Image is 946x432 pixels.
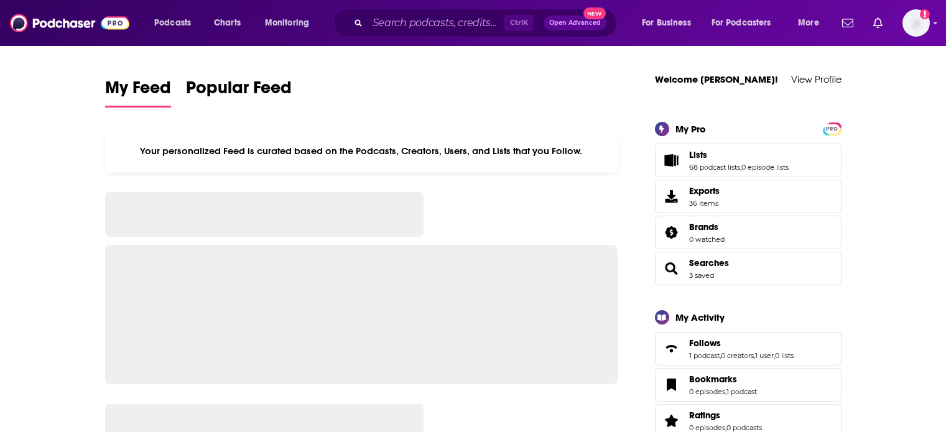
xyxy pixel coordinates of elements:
[186,77,292,106] span: Popular Feed
[675,123,706,135] div: My Pro
[689,221,718,232] span: Brands
[689,338,721,349] span: Follows
[689,374,737,385] span: Bookmarks
[689,235,725,244] a: 0 watched
[544,16,606,30] button: Open AdvancedNew
[186,77,292,108] a: Popular Feed
[741,163,789,172] a: 0 episode lists
[720,351,721,360] span: ,
[655,216,842,249] span: Brands
[154,14,191,32] span: Podcasts
[825,124,840,134] span: PRO
[689,271,714,280] a: 3 saved
[798,14,819,32] span: More
[659,340,684,357] a: Follows
[675,311,725,323] div: My Activity
[902,9,930,37] img: User Profile
[10,11,129,35] img: Podchaser - Follow, Share and Rate Podcasts
[902,9,930,37] span: Logged in as NickG
[920,9,930,19] svg: Add a profile image
[689,163,740,172] a: 68 podcast lists
[345,9,629,37] div: Search podcasts, credits, & more...
[655,332,842,365] span: Follows
[689,338,794,349] a: Follows
[206,13,248,33] a: Charts
[725,423,726,432] span: ,
[659,376,684,393] a: Bookmarks
[726,387,757,396] a: 1 podcast
[655,252,842,285] span: Searches
[689,221,725,232] a: Brands
[655,144,842,177] span: Lists
[105,130,618,172] div: Your personalized Feed is curated based on the Podcasts, Creators, Users, and Lists that you Follow.
[655,368,842,402] span: Bookmarks
[659,152,684,169] a: Lists
[791,73,842,85] a: View Profile
[583,7,606,19] span: New
[689,257,729,269] a: Searches
[775,351,794,360] a: 0 lists
[703,13,789,33] button: open menu
[105,77,171,108] a: My Feed
[214,14,241,32] span: Charts
[659,188,684,205] span: Exports
[256,13,325,33] button: open menu
[689,149,789,160] a: Lists
[689,374,757,385] a: Bookmarks
[689,387,725,396] a: 0 episodes
[689,423,725,432] a: 0 episodes
[659,224,684,241] a: Brands
[689,185,720,196] span: Exports
[504,15,534,31] span: Ctrl K
[146,13,207,33] button: open menu
[642,14,691,32] span: For Business
[659,260,684,277] a: Searches
[549,20,601,26] span: Open Advanced
[721,351,754,360] a: 0 creators
[755,351,774,360] a: 1 user
[825,123,840,132] a: PRO
[774,351,775,360] span: ,
[689,149,707,160] span: Lists
[902,9,930,37] button: Show profile menu
[368,13,504,33] input: Search podcasts, credits, & more...
[868,12,888,34] a: Show notifications dropdown
[689,410,762,421] a: Ratings
[659,412,684,430] a: Ratings
[633,13,707,33] button: open menu
[712,14,771,32] span: For Podcasters
[689,199,720,208] span: 36 items
[725,387,726,396] span: ,
[105,77,171,106] span: My Feed
[789,13,835,33] button: open menu
[726,423,762,432] a: 0 podcasts
[740,163,741,172] span: ,
[837,12,858,34] a: Show notifications dropdown
[655,180,842,213] a: Exports
[689,351,720,360] a: 1 podcast
[265,14,309,32] span: Monitoring
[689,410,720,421] span: Ratings
[754,351,755,360] span: ,
[655,73,778,85] a: Welcome [PERSON_NAME]!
